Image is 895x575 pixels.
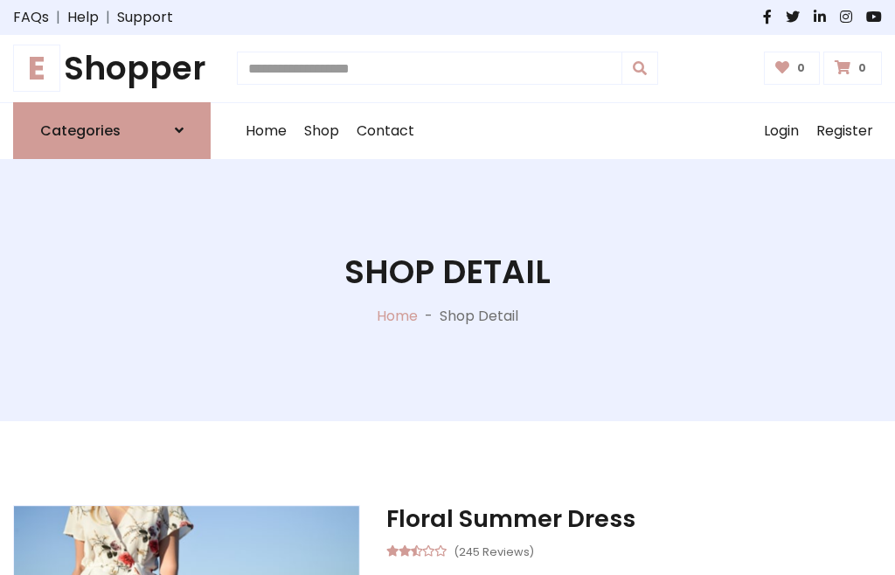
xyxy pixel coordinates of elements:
[40,122,121,139] h6: Categories
[755,103,808,159] a: Login
[440,306,518,327] p: Shop Detail
[99,7,117,28] span: |
[377,306,418,326] a: Home
[67,7,99,28] a: Help
[237,103,295,159] a: Home
[418,306,440,327] p: -
[13,45,60,92] span: E
[295,103,348,159] a: Shop
[793,60,809,76] span: 0
[344,253,551,292] h1: Shop Detail
[348,103,423,159] a: Contact
[823,52,882,85] a: 0
[13,49,211,88] h1: Shopper
[386,505,882,533] h3: Floral Summer Dress
[13,102,211,159] a: Categories
[13,49,211,88] a: EShopper
[854,60,871,76] span: 0
[764,52,821,85] a: 0
[49,7,67,28] span: |
[454,540,534,561] small: (245 Reviews)
[117,7,173,28] a: Support
[808,103,882,159] a: Register
[13,7,49,28] a: FAQs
